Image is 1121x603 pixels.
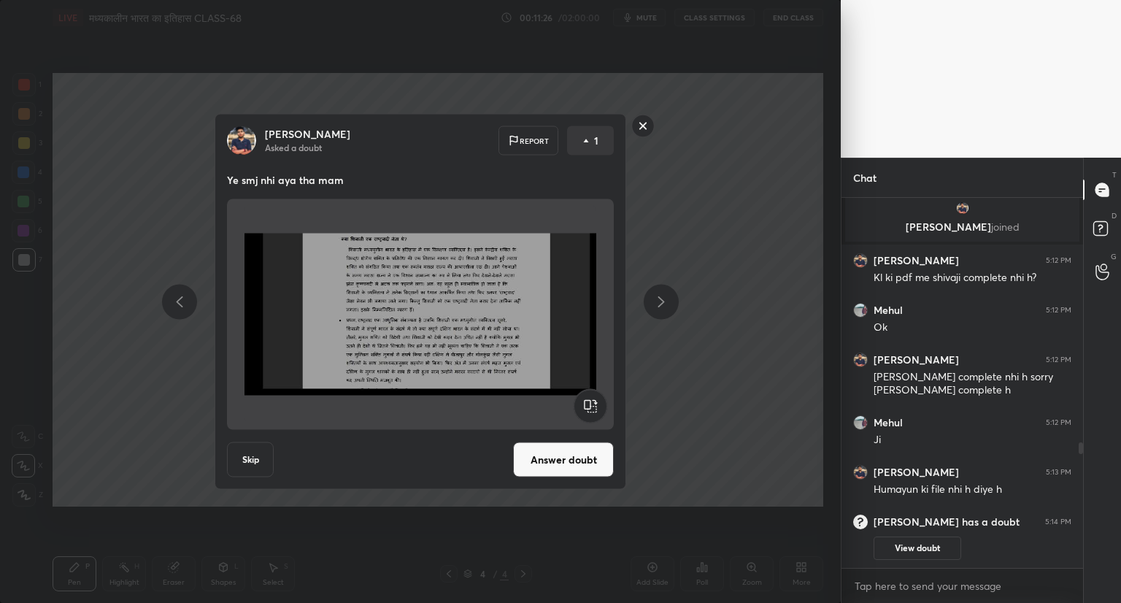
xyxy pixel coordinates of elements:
[1046,418,1071,427] div: 5:12 PM
[874,271,1071,285] div: Kl ki pdf me shivaji complete nhi h?
[874,466,959,479] h6: [PERSON_NAME]
[874,320,1071,335] div: Ok
[1111,251,1117,262] p: G
[853,303,868,318] img: 16e2bd9c2fa542f181e03256a5b0286e.jpg
[513,442,614,477] button: Answer doubt
[874,433,1071,448] div: Ji
[874,483,1071,497] div: Humayun ki file nhi h diye h
[1046,306,1071,315] div: 5:12 PM
[853,253,868,268] img: 915cf4073ce44f4494901ee4de7efab8.jpg
[265,128,350,140] p: [PERSON_NAME]
[853,415,868,430] img: 16e2bd9c2fa542f181e03256a5b0286e.jpg
[1112,169,1117,180] p: T
[854,221,1071,233] p: [PERSON_NAME]
[874,515,1020,529] h6: [PERSON_NAME] has a doubt
[594,134,598,148] p: 1
[841,198,1083,569] div: grid
[841,158,888,197] p: Chat
[955,201,970,215] img: 915cf4073ce44f4494901ee4de7efab8.jpg
[874,353,959,366] h6: [PERSON_NAME]
[1046,256,1071,265] div: 5:12 PM
[1112,210,1117,221] p: D
[874,370,1071,398] div: [PERSON_NAME] complete nhi h sorry [PERSON_NAME] complete h
[874,254,959,267] h6: [PERSON_NAME]
[227,442,274,477] button: Skip
[1045,518,1071,526] div: 5:14 PM
[265,142,322,153] p: Asked a doubt
[853,465,868,480] img: 915cf4073ce44f4494901ee4de7efab8.jpg
[853,353,868,367] img: 915cf4073ce44f4494901ee4de7efab8.jpg
[498,126,558,155] div: Report
[874,537,961,560] button: View doubt
[1046,356,1071,364] div: 5:12 PM
[227,173,614,188] p: Ye smj nhi aya tha mam
[1046,468,1071,477] div: 5:13 PM
[991,220,1020,234] span: joined
[244,205,596,424] img: 1759923870Q7L365.JPEG
[874,304,903,317] h6: Mehul
[874,416,903,429] h6: Mehul
[227,126,256,155] img: 915cf4073ce44f4494901ee4de7efab8.jpg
